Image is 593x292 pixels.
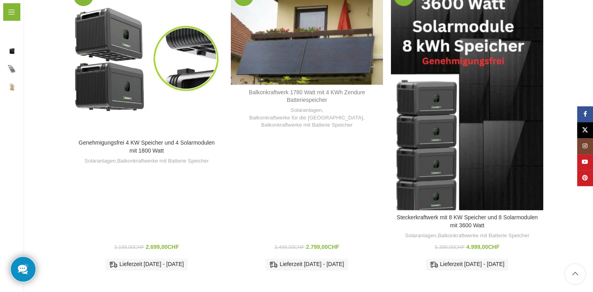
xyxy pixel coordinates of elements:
span: CHF [488,244,500,250]
a: Pinterest Social Link [577,170,593,186]
div: , [75,157,219,165]
span: CHF [294,244,304,250]
a: Balkonkraftwerke mit Batterie Speicher [117,157,209,165]
span: CHF [167,244,179,250]
a: Balkonkraftwerke mit Batterie Speicher [438,232,529,240]
div: Lieferzeit [DATE] - [DATE] [426,258,508,270]
a: Balkonkraftwerke für die [GEOGRAPHIC_DATA] [249,114,363,122]
bdi: 2.699,00 [146,244,179,250]
bdi: 3.499,00 [274,244,304,250]
a: X Social Link [577,122,593,138]
div: , [395,232,539,240]
bdi: 4.999,00 [466,244,500,250]
a: Instagram Social Link [577,138,593,154]
a: Balkonkraftwerk 1780 Watt mit 4 KWh Zendure Batteriespeicher [249,89,365,103]
bdi: 5.399,00 [435,244,465,250]
a: Solaranlagen [405,232,436,240]
a: Balkonkraftwerke mit Batterie Speicher [261,121,353,129]
a: Solaranlagen [85,157,116,165]
a: Genehmigungsfrei 4 KW Speicher und 4 Solarmodulen mit 1800 Watt [79,139,215,154]
bdi: 2.799,00 [306,244,339,250]
span: CHF [454,244,465,250]
a: Steckerkraftwerk mit 8 KW Speicher und 8 Solarmodulen mit 3600 Watt [397,214,537,228]
a: Scroll to top button [565,264,585,284]
a: YouTube Social Link [577,154,593,170]
div: Lieferzeit [DATE] - [DATE] [266,258,348,270]
a: Solaranlagen [290,107,321,114]
div: , , [235,107,379,129]
div: Lieferzeit [DATE] - [DATE] [105,258,188,270]
a: Facebook Social Link [577,106,593,122]
span: CHF [328,244,339,250]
